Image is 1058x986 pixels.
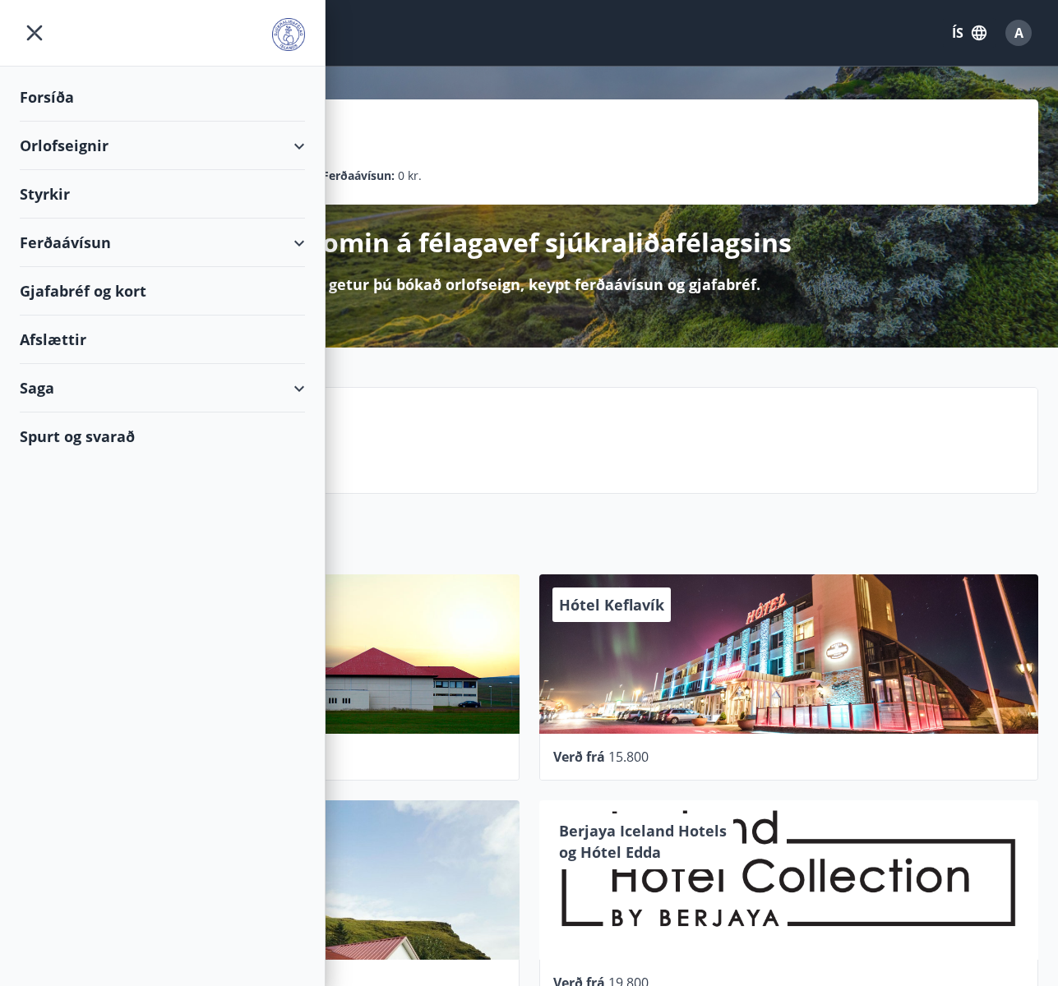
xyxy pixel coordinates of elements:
[943,18,996,48] button: ÍS
[20,267,305,316] div: Gjafabréf og kort
[20,412,305,460] div: Spurt og svarað
[398,167,422,185] span: 0 kr.
[559,821,727,862] span: Berjaya Iceland Hotels og Hótel Edda
[20,18,49,48] button: menu
[999,13,1038,53] button: A
[298,274,760,295] p: Hér getur þú bókað orlofseign, keypt ferðaávísun og gjafabréf.
[266,224,792,260] p: Velkomin á félagavef sjúkraliðafélagsins
[141,429,1024,457] p: Spurt og svarað
[608,748,649,766] span: 15.800
[322,167,395,185] p: Ferðaávísun :
[1014,24,1023,42] span: A
[20,122,305,170] div: Orlofseignir
[20,364,305,412] div: Saga
[20,73,305,122] div: Forsíða
[559,595,664,615] span: Hótel Keflavík
[272,18,305,51] img: union_logo
[20,170,305,219] div: Styrkir
[20,316,305,364] div: Afslættir
[553,748,605,766] span: Verð frá
[20,219,305,267] div: Ferðaávísun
